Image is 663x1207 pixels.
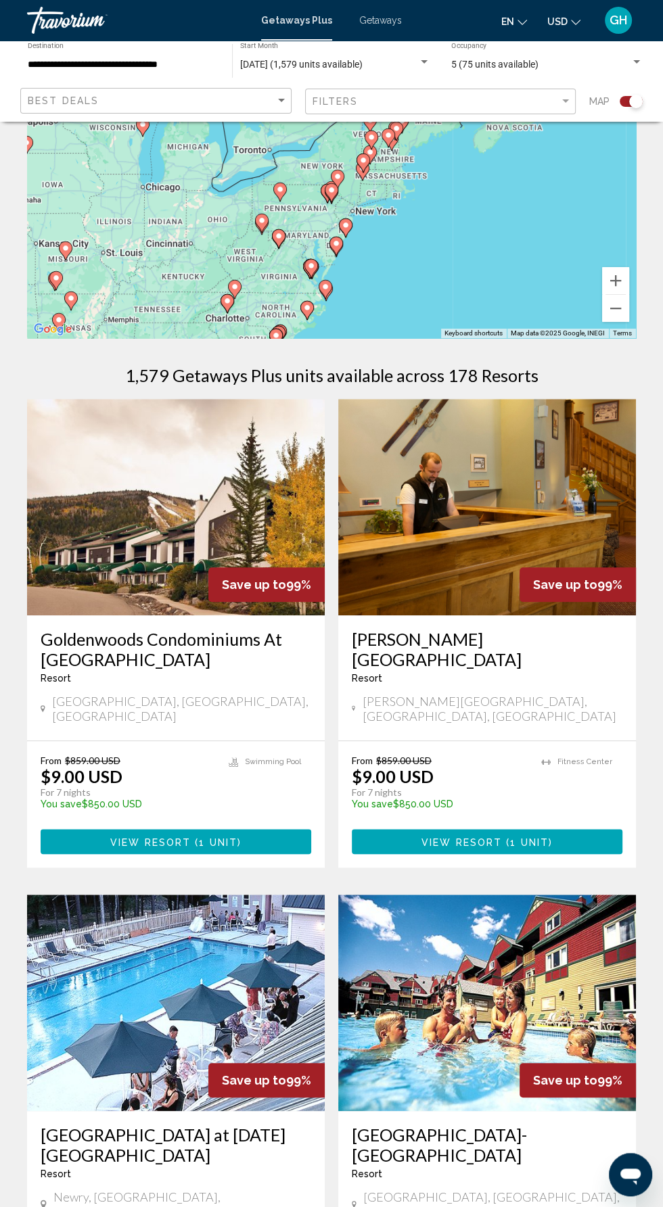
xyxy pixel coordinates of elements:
[27,399,325,615] img: 1528E01L.jpg
[610,14,627,27] span: GH
[41,673,71,684] span: Resort
[352,799,528,809] p: $850.00 USD
[533,1073,597,1087] span: Save up to
[41,629,311,669] a: Goldenwoods Condominiums At [GEOGRAPHIC_DATA]
[110,836,191,847] span: View Resort
[352,1125,622,1165] a: [GEOGRAPHIC_DATA]-[GEOGRAPHIC_DATA]
[41,786,215,799] p: For 7 nights
[501,16,514,27] span: en
[613,329,632,337] a: Terms (opens in new tab)
[589,92,610,111] span: Map
[511,329,605,337] span: Map data ©2025 Google, INEGI
[533,577,597,592] span: Save up to
[28,95,99,106] span: Best Deals
[41,766,122,786] p: $9.00 USD
[352,786,528,799] p: For 7 nights
[41,1168,71,1179] span: Resort
[222,1073,286,1087] span: Save up to
[222,577,286,592] span: Save up to
[609,1153,652,1196] iframe: Button to launch messaging window
[245,757,301,766] span: Swimming Pool
[338,399,636,615] img: 7463O01X.jpg
[41,799,215,809] p: $850.00 USD
[125,365,539,385] h1: 1,579 Getaways Plus units available across 178 Resorts
[261,15,332,26] a: Getaways Plus
[41,1125,311,1165] a: [GEOGRAPHIC_DATA] at [DATE][GEOGRAPHIC_DATA]
[41,829,311,854] button: View Resort(1 unit)
[352,755,373,766] span: From
[557,757,612,766] span: Fitness Center
[30,321,75,338] img: Google
[65,755,120,766] span: $859.00 USD
[451,59,539,70] span: 5 (75 units available)
[208,1063,325,1097] div: 99%
[352,766,434,786] p: $9.00 USD
[305,88,576,116] button: Filter
[28,95,288,107] mat-select: Sort by
[30,321,75,338] a: Open this area in Google Maps (opens a new window)
[41,755,62,766] span: From
[520,567,636,602] div: 99%
[352,629,622,669] a: [PERSON_NAME][GEOGRAPHIC_DATA]
[338,895,636,1111] img: 4915I01L.jpg
[520,1063,636,1097] div: 99%
[359,15,402,26] a: Getaways
[27,7,248,34] a: Travorium
[601,6,636,34] button: User Menu
[240,59,363,70] span: [DATE] (1,579 units available)
[352,799,393,809] span: You save
[547,11,580,31] button: Change currency
[510,836,549,847] span: 1 unit
[208,567,325,602] div: 99%
[27,895,325,1111] img: 2870I01L.jpg
[602,267,629,294] button: Zoom in
[352,673,382,684] span: Resort
[602,295,629,322] button: Zoom out
[199,836,237,847] span: 1 unit
[313,96,359,107] span: Filters
[352,1168,382,1179] span: Resort
[421,836,502,847] span: View Resort
[191,836,242,847] span: ( )
[501,11,527,31] button: Change language
[52,694,311,724] span: [GEOGRAPHIC_DATA], [GEOGRAPHIC_DATA], [GEOGRAPHIC_DATA]
[444,329,503,338] button: Keyboard shortcuts
[362,694,622,724] span: [PERSON_NAME][GEOGRAPHIC_DATA], [GEOGRAPHIC_DATA], [GEOGRAPHIC_DATA]
[547,16,568,27] span: USD
[376,755,432,766] span: $859.00 USD
[502,836,553,847] span: ( )
[41,799,82,809] span: You save
[352,829,622,854] button: View Resort(1 unit)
